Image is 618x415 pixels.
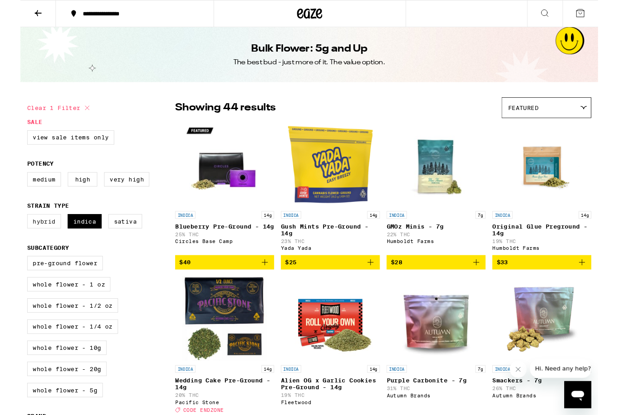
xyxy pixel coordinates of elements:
[228,62,390,72] div: The best bud - just more of it. The value option.
[279,131,385,273] a: Open page for Gush Mints Pre-Ground - 14g from Yada Yada
[7,104,77,127] button: Clear 1 filter
[279,262,385,268] div: Yada Yada
[51,184,82,200] label: High
[487,226,498,234] p: 7g
[247,45,371,60] h1: Bulk Flower: 5g and Up
[173,296,264,386] img: Pacific Stone - Wedding Cake Pre-Ground - 14g
[7,319,105,334] label: Whole Flower - 1/2 oz
[392,248,498,253] p: 22% THC
[166,239,271,246] p: Blueberry Pre-Ground - 14g
[166,248,271,253] p: 25% THC
[392,273,498,288] button: Add to bag
[7,172,36,179] legend: Potency
[509,277,522,284] span: $33
[505,226,527,234] p: INDICA
[279,391,300,399] p: INDICA
[392,239,498,246] p: GMOz Minis - 7g
[392,226,414,234] p: INDICA
[7,216,52,224] legend: Strain Type
[7,364,92,380] label: Whole Flower - 10g
[7,139,100,155] label: View Sale Items Only
[258,226,271,234] p: 14g
[392,391,414,399] p: INDICA
[166,131,271,273] a: Open page for Blueberry Pre-Ground - 14g from Circles Base Camp
[166,255,271,261] div: Circles Base Camp
[283,277,295,284] span: $25
[487,391,498,399] p: 7g
[258,391,271,399] p: 14g
[399,296,490,386] img: Autumn Brands - Purple Carbonite - 7g
[7,296,96,312] label: Whole Flower - 1 oz
[505,239,611,253] p: Original Glue Preground - 14g
[7,342,105,357] label: Whole Flower - 1/4 oz
[166,226,187,234] p: INDICA
[522,112,554,119] span: Featured
[7,274,88,289] label: Pre-ground Flower
[173,131,264,221] img: Circles Base Camp - Blueberry Pre-Ground - 14g
[279,226,300,234] p: INDICA
[170,277,182,284] span: $40
[523,386,542,404] iframe: Close message
[505,403,611,410] p: Smackers - 7g
[392,131,498,273] a: Open page for GMOz Minis - 7g from Humboldt Farms
[505,391,527,399] p: INDICA
[166,391,187,399] p: INDICA
[166,273,271,288] button: Add to bag
[166,108,273,123] p: Showing 44 results
[545,384,611,404] iframe: Message from company
[286,296,377,386] img: Fleetwood - Alien OG x Garlic Cookies Pre-Ground - 14g
[399,131,490,221] img: Humboldt Farms - GMOz Minis - 7g
[7,261,52,268] legend: Subcategory
[513,296,603,386] img: Autumn Brands - Smackers - 7g
[51,229,87,244] label: Indica
[513,131,603,221] img: Humboldt Farms - Original Glue Preground - 14g
[279,239,385,253] p: Gush Mints Pre-Ground - 14g
[286,131,377,221] img: Yada Yada - Gush Mints Pre-Ground - 14g
[7,184,43,200] label: Medium
[396,277,409,284] span: $28
[505,262,611,268] div: Humboldt Farms
[505,273,611,288] button: Add to bag
[505,131,611,273] a: Open page for Original Glue Preground - 14g from Humboldt Farms
[371,391,385,399] p: 14g
[7,387,92,402] label: Whole Flower - 20g
[392,255,498,261] div: Humboldt Farms
[279,255,385,261] p: 23% THC
[94,229,130,244] label: Sativa
[392,403,498,410] p: Purple Carbonite - 7g
[279,273,385,288] button: Add to bag
[7,229,43,244] label: Hybrid
[7,127,24,134] legend: Sale
[505,255,611,261] p: 19% THC
[371,226,385,234] p: 14g
[597,226,611,234] p: 14g
[90,184,138,200] label: Very High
